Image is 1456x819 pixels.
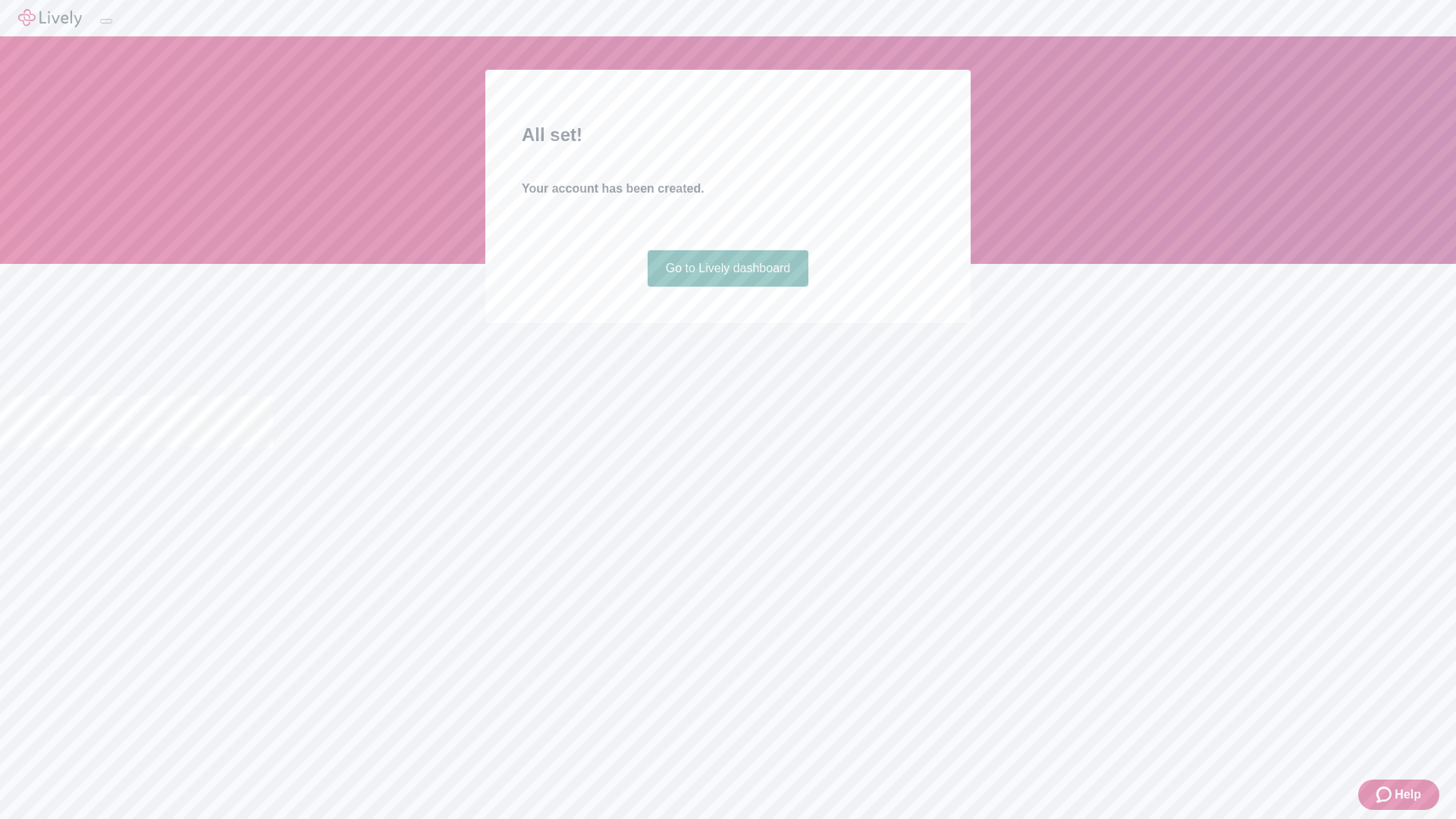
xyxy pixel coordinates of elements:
[1395,786,1421,804] span: Help
[1358,780,1439,810] button: Zendesk support iconHelp
[1376,786,1395,804] svg: Zendesk support icon
[522,121,934,149] h2: All set!
[648,250,809,287] a: Go to Lively dashboard
[100,19,112,24] button: Log out
[522,180,934,198] h4: Your account has been created.
[18,9,82,27] img: Lively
